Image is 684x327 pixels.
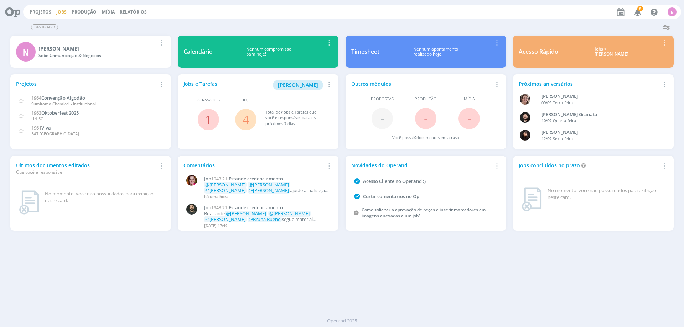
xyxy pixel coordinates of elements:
[183,80,325,90] div: Jobs e Tarefas
[269,210,310,217] span: @[PERSON_NAME]
[541,118,657,124] div: -
[280,109,283,115] span: 7
[541,129,657,136] div: Luana da Silva de Andrade
[273,80,323,90] button: [PERSON_NAME]
[249,181,289,188] span: @[PERSON_NAME]
[38,52,157,59] div: Sobe Comunicação & Negócios
[31,131,79,136] span: BAT [GEOGRAPHIC_DATA]
[363,178,426,184] a: Acesso Cliente no Operand :)
[205,216,245,222] span: @[PERSON_NAME]
[205,181,245,188] span: @[PERSON_NAME]
[197,97,220,103] span: Atrasados
[553,118,576,123] span: Quarta-feira
[467,111,471,126] span: -
[30,9,51,15] a: Projetos
[541,111,657,118] div: Bruno Corralo Granata
[204,205,329,211] a: Job1943.21Estande credenciamento
[346,36,506,68] a: TimesheetNenhum apontamentorealizado hoje!
[100,9,117,15] button: Mídia
[205,187,245,194] span: @[PERSON_NAME]
[278,81,318,88] span: [PERSON_NAME]
[186,175,197,186] img: B
[31,94,85,101] a: 1964Convenção Algodão
[249,187,289,194] span: @[PERSON_NAME]
[229,175,283,182] span: Estande credenciamento
[204,223,227,228] span: [DATE] 17:49
[31,125,41,131] span: 1961
[226,210,266,217] span: @[PERSON_NAME]
[541,136,551,141] span: 12/09
[520,94,530,105] img: A
[541,100,657,106] div: -
[118,9,149,15] button: Relatórios
[414,135,416,140] span: 0
[379,47,492,57] div: Nenhum apontamento realizado hoje!
[229,204,283,211] span: Estande credenciamento
[273,81,323,88] a: [PERSON_NAME]
[69,9,99,15] button: Produção
[19,190,39,215] img: dashboard_not_found.png
[541,136,657,142] div: -
[541,118,551,123] span: 10/09
[522,187,542,211] img: dashboard_not_found.png
[31,24,58,30] span: Dashboard
[464,96,475,102] span: Mídia
[520,130,530,141] img: L
[56,9,67,15] a: Jobs
[541,93,657,100] div: Aline Beatriz Jackisch
[16,169,157,175] div: Que você é responsável
[351,80,492,88] div: Outros módulos
[183,47,213,56] div: Calendário
[186,204,197,215] img: P
[72,9,97,15] a: Produção
[415,96,437,102] span: Produção
[630,6,644,19] button: 8
[41,95,85,101] span: Convenção Algodão
[520,112,530,123] img: B
[371,96,394,102] span: Propostas
[553,100,573,105] span: Terça-feira
[519,162,660,169] div: Jobs concluídos no prazo
[54,9,69,15] button: Jobs
[541,100,551,105] span: 09/09
[204,182,329,193] p: ajuste atualização 05/09 realizado na testeira, materiais atualizados na...
[211,205,227,211] span: 1943.21
[204,176,329,182] a: Job1943.21Estande credenciamento
[38,45,157,52] div: Nathan Grellet
[265,109,326,127] div: Total de Jobs e Tarefas que você é responsável para os próximos 7 dias
[183,162,325,169] div: Comentários
[519,80,660,88] div: Próximos aniversários
[362,207,486,219] a: Como solicitar a aprovação de peças e inserir marcadores em imagens anexadas a um job?
[351,47,379,56] div: Timesheet
[380,111,384,126] span: -
[637,6,643,11] span: 8
[351,162,492,169] div: Novidades do Operand
[204,194,228,199] span: há uma hora
[241,97,250,103] span: Hoje
[564,47,660,57] div: Jobs > [PERSON_NAME]
[16,162,157,175] div: Últimos documentos editados
[204,211,329,222] p: Boa tarde segue material ajustado
[10,36,171,68] a: N[PERSON_NAME]Sobe Comunicação & Negócios
[31,110,41,116] span: 1963
[211,176,227,182] span: 1943.21
[16,42,36,62] div: N
[668,7,677,16] div: N
[31,109,79,116] a: 1963Oktoberfest 2025
[205,112,212,127] a: 1
[27,9,53,15] button: Projetos
[120,9,147,15] a: Relatórios
[31,124,51,131] a: 1961Viva
[424,111,427,126] span: -
[213,47,325,57] div: Nenhum compromisso para hoje!
[519,47,558,56] div: Acesso Rápido
[243,112,249,127] a: 4
[667,6,677,18] button: N
[31,95,41,101] span: 1964
[41,125,51,131] span: Viva
[249,216,281,222] span: @Bruna Bueno
[363,193,419,200] a: Curtir comentários no Op
[31,116,43,121] span: UNISC
[16,80,157,88] div: Projetos
[553,136,573,141] span: Sexta-feira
